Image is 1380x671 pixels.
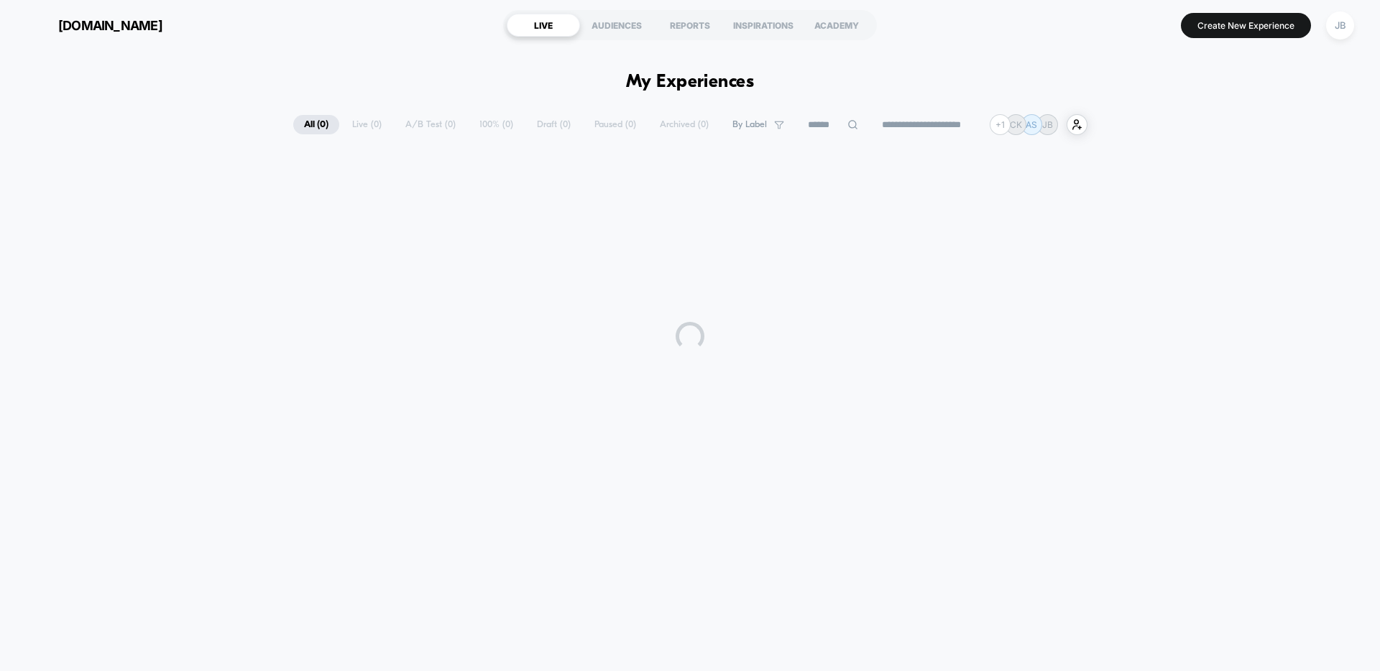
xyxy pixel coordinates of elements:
div: LIVE [507,14,580,37]
div: AUDIENCES [580,14,653,37]
div: ACADEMY [800,14,873,37]
button: Create New Experience [1181,13,1311,38]
button: [DOMAIN_NAME] [22,14,167,37]
p: JB [1042,119,1053,130]
div: INSPIRATIONS [727,14,800,37]
div: JB [1326,11,1354,40]
span: [DOMAIN_NAME] [58,18,162,33]
p: CK [1010,119,1022,130]
button: JB [1322,11,1358,40]
h1: My Experiences [626,72,755,93]
span: By Label [732,119,767,130]
p: AS [1026,119,1037,130]
div: REPORTS [653,14,727,37]
span: All ( 0 ) [293,115,339,134]
div: + 1 [990,114,1011,135]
